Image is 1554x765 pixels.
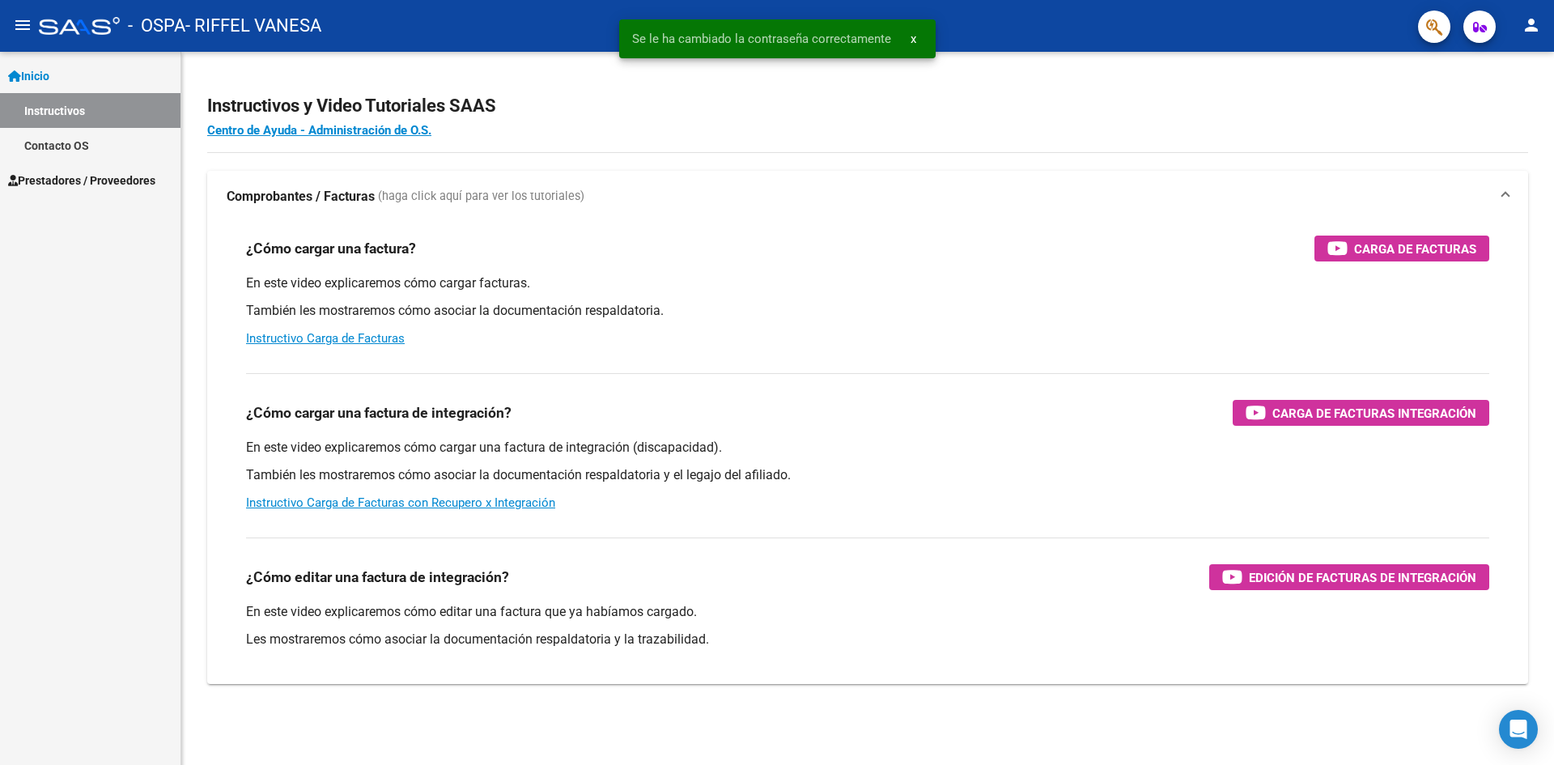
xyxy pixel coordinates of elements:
[1499,710,1538,749] div: Open Intercom Messenger
[207,91,1528,121] h2: Instructivos y Video Tutoriales SAAS
[207,123,431,138] a: Centro de Ayuda - Administración de O.S.
[185,8,321,44] span: - RIFFEL VANESA
[246,237,416,260] h3: ¿Cómo cargar una factura?
[246,495,555,510] a: Instructivo Carga de Facturas con Recupero x Integración
[8,172,155,189] span: Prestadores / Proveedores
[1354,239,1476,259] span: Carga de Facturas
[246,402,512,424] h3: ¿Cómo cargar una factura de integración?
[1314,236,1489,261] button: Carga de Facturas
[1209,564,1489,590] button: Edición de Facturas de integración
[1233,400,1489,426] button: Carga de Facturas Integración
[246,566,509,589] h3: ¿Cómo editar una factura de integración?
[1272,403,1476,423] span: Carga de Facturas Integración
[898,24,929,53] button: x
[8,67,49,85] span: Inicio
[246,631,1489,648] p: Les mostraremos cómo asociar la documentación respaldatoria y la trazabilidad.
[207,171,1528,223] mat-expansion-panel-header: Comprobantes / Facturas (haga click aquí para ver los tutoriales)
[378,188,584,206] span: (haga click aquí para ver los tutoriales)
[246,302,1489,320] p: También les mostraremos cómo asociar la documentación respaldatoria.
[1249,567,1476,588] span: Edición de Facturas de integración
[246,439,1489,457] p: En este video explicaremos cómo cargar una factura de integración (discapacidad).
[227,188,375,206] strong: Comprobantes / Facturas
[632,31,891,47] span: Se le ha cambiado la contraseña correctamente
[246,331,405,346] a: Instructivo Carga de Facturas
[1522,15,1541,35] mat-icon: person
[246,603,1489,621] p: En este video explicaremos cómo editar una factura que ya habíamos cargado.
[246,466,1489,484] p: También les mostraremos cómo asociar la documentación respaldatoria y el legajo del afiliado.
[128,8,185,44] span: - OSPA
[246,274,1489,292] p: En este video explicaremos cómo cargar facturas.
[207,223,1528,684] div: Comprobantes / Facturas (haga click aquí para ver los tutoriales)
[911,32,916,46] span: x
[13,15,32,35] mat-icon: menu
